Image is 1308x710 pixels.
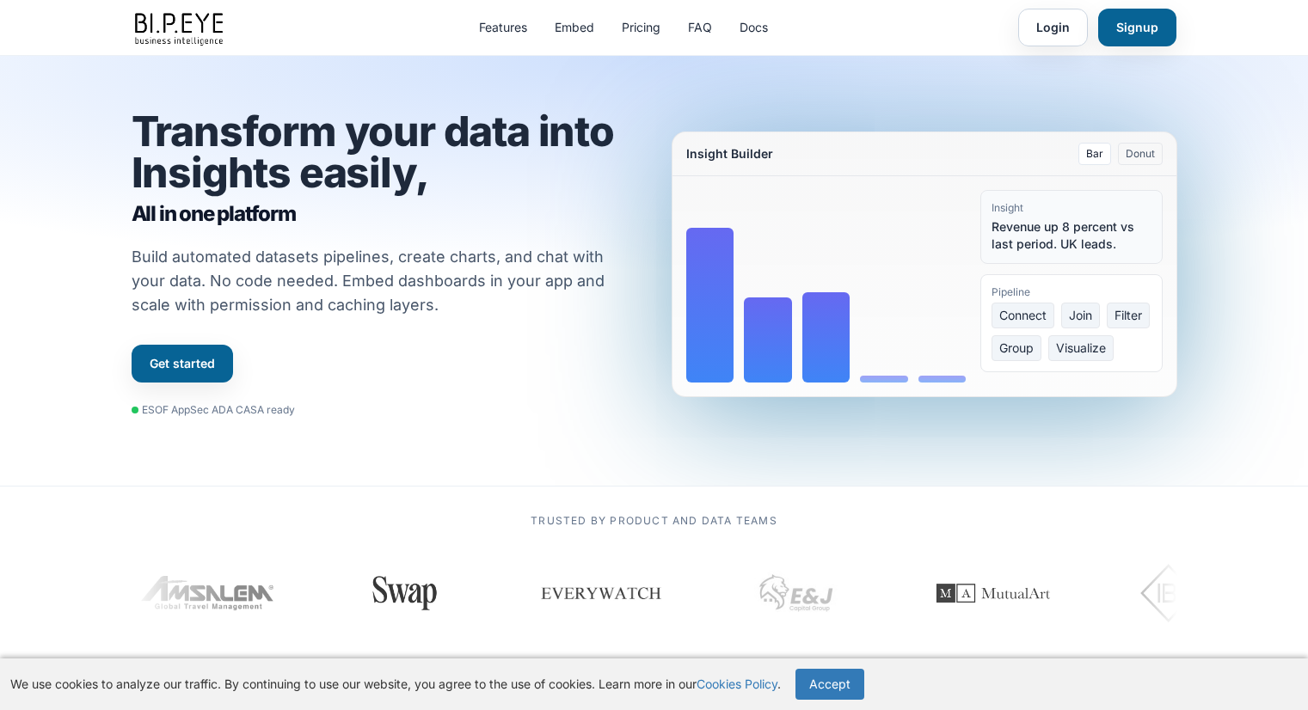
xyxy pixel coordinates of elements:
p: We use cookies to analyze our traffic. By continuing to use our website, you agree to the use of ... [10,676,781,693]
a: Cookies Policy [697,676,777,691]
div: ESOF AppSec ADA CASA ready [132,403,295,417]
a: Signup [1098,9,1176,46]
p: Trusted by product and data teams [132,514,1177,528]
img: bipeye-logo [132,9,230,47]
button: Accept [795,669,864,700]
div: Insight [992,201,1151,215]
img: MutualArt [916,550,1071,636]
a: Features [479,19,527,36]
span: Filter [1107,303,1150,328]
a: Get started [132,345,233,383]
button: Bar [1078,143,1111,165]
span: Connect [992,303,1054,328]
a: Embed [555,19,594,36]
span: Join [1061,303,1100,328]
button: Donut [1118,143,1163,165]
div: Bar chart [686,190,967,383]
img: Amsalem [141,576,277,610]
a: Pricing [622,19,660,36]
span: All in one platform [132,200,637,228]
img: Swap [365,576,445,610]
img: Everywatch [539,567,663,619]
div: Insight Builder [686,145,773,162]
div: Revenue up 8 percent vs last period. UK leads. [992,218,1151,253]
p: Build automated datasets pipelines, create charts, and chat with your data. No code needed. Embed... [132,245,627,317]
img: IBI [1140,559,1237,627]
a: FAQ [688,19,712,36]
img: EJ Capital [754,550,840,636]
a: Login [1018,9,1088,46]
h1: Transform your data into Insights easily, [132,111,637,228]
div: Pipeline [992,285,1151,299]
span: Visualize [1048,335,1114,361]
a: Docs [740,19,768,36]
span: Group [992,335,1041,361]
